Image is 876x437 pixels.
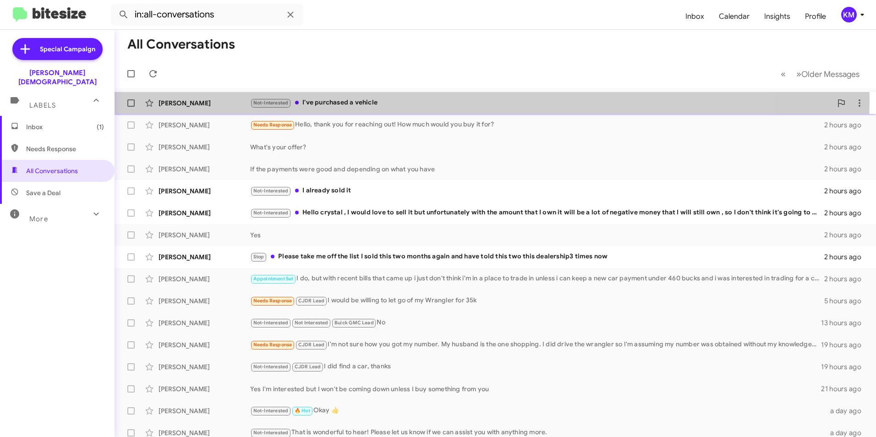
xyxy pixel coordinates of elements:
div: 2 hours ago [824,120,869,130]
div: I already sold it [250,186,824,196]
div: [PERSON_NAME] [159,208,250,218]
span: Not-Interested [253,430,289,436]
a: Profile [798,3,833,30]
span: 🔥 Hot [295,408,310,414]
div: 2 hours ago [824,142,869,152]
span: » [796,68,801,80]
span: Not-Interested [253,364,289,370]
span: Needs Response [253,342,292,348]
h1: All Conversations [127,37,235,52]
div: I'm not sure how you got my number. My husband is the one shopping. I did drive the wrangler so I... [250,339,821,350]
span: Needs Response [253,298,292,304]
div: [PERSON_NAME] [159,230,250,240]
button: KM [833,7,866,22]
span: Inbox [26,122,104,131]
div: 2 hours ago [824,186,869,196]
span: Not Interested [295,320,328,326]
div: What's your offer? [250,142,824,152]
div: [PERSON_NAME] [159,98,250,108]
span: Stop [253,254,264,260]
span: Labels [29,101,56,109]
div: Yes [250,230,824,240]
span: (1) [97,122,104,131]
div: I do, but with recent bills that came up i just don't think i'm in a place to trade in unless i c... [250,273,824,284]
div: [PERSON_NAME] [159,296,250,306]
span: Buick GMC Lead [334,320,374,326]
div: Hello, thank you for reaching out! How much would you buy it for? [250,120,824,130]
span: Not-Interested [253,100,289,106]
span: Needs Response [253,122,292,128]
div: 2 hours ago [824,164,869,174]
span: Not-Interested [253,320,289,326]
span: CJDR Lead [295,364,321,370]
div: I did find a car, thanks [250,361,821,372]
div: [PERSON_NAME] [159,318,250,328]
div: Hello crystal , I would love to sell it but unfortunately with the amount that I own it will be a... [250,208,824,218]
div: No [250,317,821,328]
span: Not-Interested [253,188,289,194]
span: CJDR Lead [298,298,325,304]
div: [PERSON_NAME] [159,406,250,415]
div: Yes I'm interested but I won't be coming down unless I buy something from you [250,384,821,393]
span: Not-Interested [253,210,289,216]
a: Special Campaign [12,38,103,60]
span: Appointment Set [253,276,294,282]
span: All Conversations [26,166,78,175]
button: Previous [775,65,791,83]
div: 2 hours ago [824,252,869,262]
div: If the payments were good and depending on what you have [250,164,824,174]
span: Needs Response [26,144,104,153]
div: 2 hours ago [824,230,869,240]
span: Older Messages [801,69,860,79]
a: Inbox [678,3,712,30]
div: [PERSON_NAME] [159,384,250,393]
div: [PERSON_NAME] [159,120,250,130]
div: Okay 👍 [250,405,825,416]
div: 13 hours ago [821,318,869,328]
a: Insights [757,3,798,30]
div: [PERSON_NAME] [159,186,250,196]
span: Save a Deal [26,188,60,197]
div: [PERSON_NAME] [159,274,250,284]
div: [PERSON_NAME] [159,340,250,350]
span: Special Campaign [40,44,95,54]
div: I've purchased a vehicle [250,98,832,108]
div: 19 hours ago [821,362,869,371]
div: Please take me off the list I sold this two months again and have told this two this dealership3 ... [250,251,824,262]
button: Next [791,65,865,83]
a: Calendar [712,3,757,30]
div: [PERSON_NAME] [159,252,250,262]
div: I would be willing to let go of my Wrangler for 35k [250,295,824,306]
span: CJDR Lead [298,342,325,348]
div: a day ago [825,406,869,415]
div: [PERSON_NAME] [159,142,250,152]
div: 2 hours ago [824,274,869,284]
nav: Page navigation example [776,65,865,83]
span: « [781,68,786,80]
span: Not-Interested [253,408,289,414]
input: Search [111,4,303,26]
div: 21 hours ago [821,384,869,393]
div: [PERSON_NAME] [159,164,250,174]
div: [PERSON_NAME] [159,362,250,371]
span: More [29,215,48,223]
div: 2 hours ago [824,208,869,218]
div: 19 hours ago [821,340,869,350]
div: 5 hours ago [824,296,869,306]
div: KM [841,7,857,22]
